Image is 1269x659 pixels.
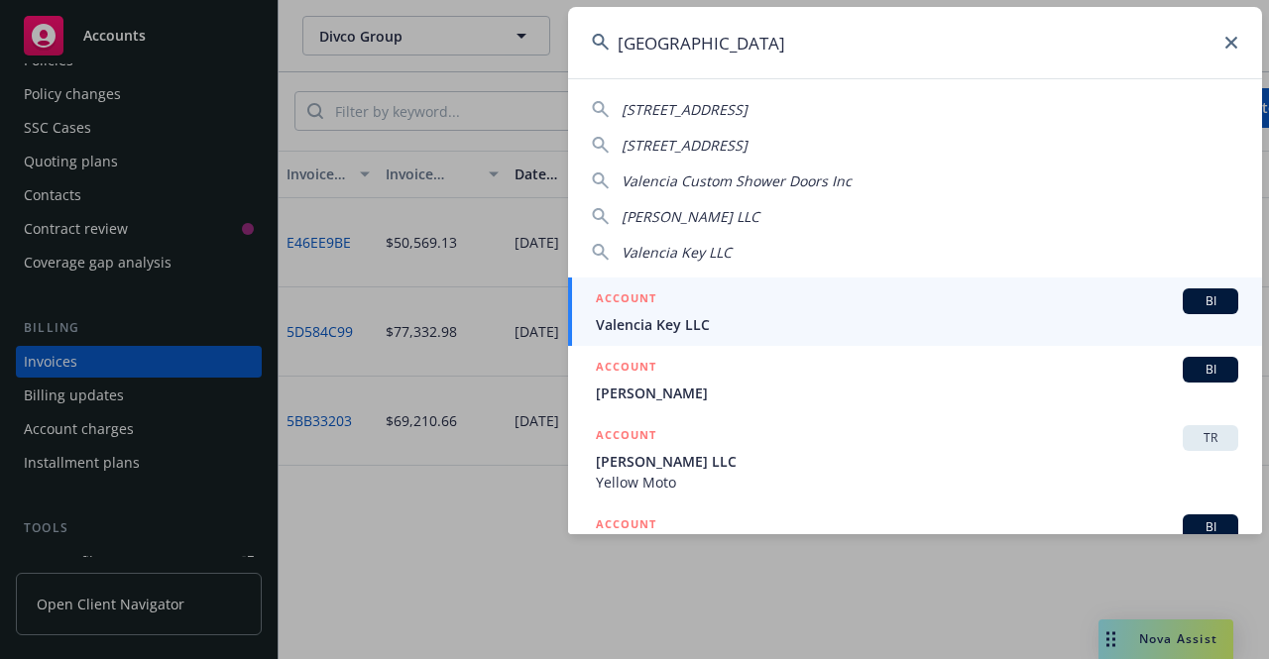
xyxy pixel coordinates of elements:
[596,314,1238,335] span: Valencia Key LLC
[568,346,1262,414] a: ACCOUNTBI[PERSON_NAME]
[1191,429,1230,447] span: TR
[596,357,656,381] h5: ACCOUNT
[622,171,852,190] span: Valencia Custom Shower Doors Inc
[596,425,656,449] h5: ACCOUNT
[622,207,759,226] span: [PERSON_NAME] LLC
[1191,361,1230,379] span: BI
[568,414,1262,503] a: ACCOUNTTR[PERSON_NAME] LLCYellow Moto
[622,136,748,155] span: [STREET_ADDRESS]
[622,100,748,119] span: [STREET_ADDRESS]
[1191,292,1230,310] span: BI
[568,277,1262,346] a: ACCOUNTBIValencia Key LLC
[596,451,1238,472] span: [PERSON_NAME] LLC
[596,472,1238,493] span: Yellow Moto
[622,243,732,262] span: Valencia Key LLC
[596,383,1238,403] span: [PERSON_NAME]
[596,288,656,312] h5: ACCOUNT
[568,7,1262,78] input: Search...
[568,503,1262,572] a: ACCOUNTBI
[596,514,656,538] h5: ACCOUNT
[1191,518,1230,536] span: BI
